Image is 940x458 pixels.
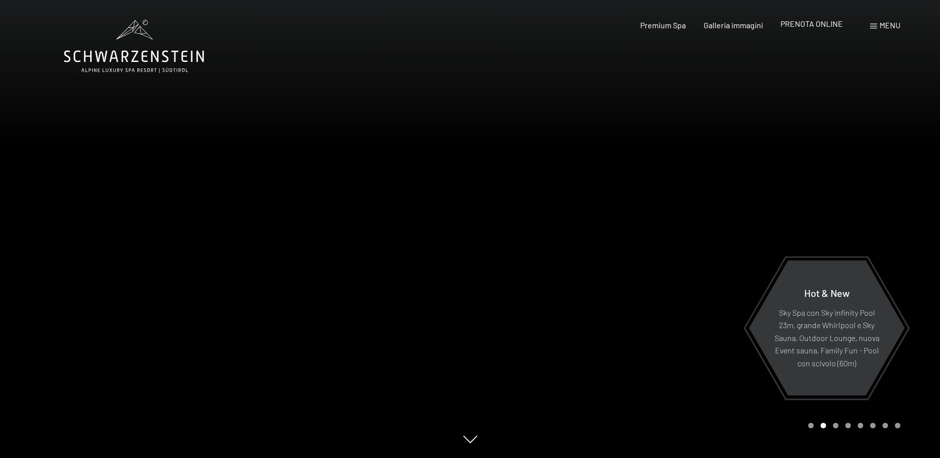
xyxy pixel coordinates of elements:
div: Carousel Page 6 [870,423,876,428]
a: Galleria immagini [704,20,763,30]
a: Premium Spa [640,20,686,30]
span: Menu [880,20,900,30]
div: Carousel Page 7 [883,423,888,428]
div: Carousel Page 1 [808,423,814,428]
p: Sky Spa con Sky infinity Pool 23m, grande Whirlpool e Sky Sauna, Outdoor Lounge, nuova Event saun... [773,306,881,369]
a: Hot & New Sky Spa con Sky infinity Pool 23m, grande Whirlpool e Sky Sauna, Outdoor Lounge, nuova ... [748,260,905,396]
div: Carousel Page 4 [845,423,851,428]
div: Carousel Pagination [805,423,900,428]
a: PRENOTA ONLINE [780,19,843,28]
div: Carousel Page 3 [833,423,838,428]
span: Hot & New [804,286,850,298]
div: Carousel Page 2 (Current Slide) [821,423,826,428]
div: Carousel Page 5 [858,423,863,428]
div: Carousel Page 8 [895,423,900,428]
